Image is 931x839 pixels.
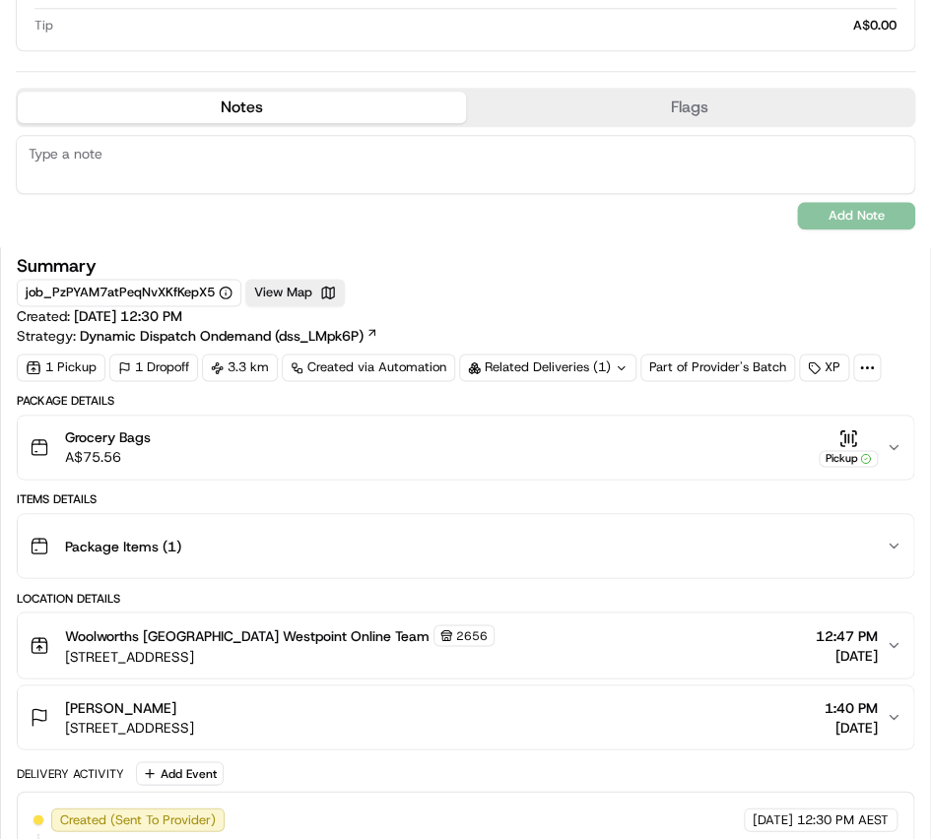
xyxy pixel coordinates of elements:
[65,427,151,447] span: Grocery Bags
[136,761,224,785] button: Add Event
[80,326,378,346] a: Dynamic Dispatch Ondemand (dss_LMpk6P)
[825,717,878,737] span: [DATE]
[65,625,430,645] span: Woolworths [GEOGRAPHIC_DATA] Westpoint Online Team
[17,590,914,606] div: Location Details
[65,717,194,737] span: [STREET_ADDRESS]
[459,354,636,381] div: Related Deliveries (1)
[797,810,889,828] span: 12:30 PM AEST
[65,646,495,666] span: [STREET_ADDRESS]
[60,810,216,828] span: Created (Sent To Provider)
[18,514,913,577] button: Package Items (1)
[17,765,124,781] div: Delivery Activity
[18,685,913,748] button: [PERSON_NAME][STREET_ADDRESS]1:40 PM[DATE]
[466,92,914,123] button: Flags
[825,697,878,717] span: 1:40 PM
[799,354,849,381] div: XP
[18,92,466,123] button: Notes
[18,416,913,479] button: Grocery BagsA$75.56Pickup
[819,428,878,467] button: Pickup
[34,17,53,34] span: Tip
[282,354,455,381] a: Created via Automation
[17,393,914,409] div: Package Details
[65,697,176,717] span: [PERSON_NAME]
[65,447,151,467] span: A$75.56
[17,354,105,381] div: 1 Pickup
[109,354,198,381] div: 1 Dropoff
[74,307,182,325] span: [DATE] 12:30 PM
[819,450,878,467] div: Pickup
[17,306,182,326] span: Created:
[61,17,897,34] div: A$0.00
[17,491,914,507] div: Items Details
[245,279,345,306] button: View Map
[17,257,97,275] h3: Summary
[202,354,278,381] div: 3.3 km
[26,284,233,301] button: job_PzPYAM7atPeqNvXKfKepX5
[816,625,878,645] span: 12:47 PM
[17,326,378,346] div: Strategy:
[456,627,488,643] span: 2656
[816,645,878,665] span: [DATE]
[65,536,181,555] span: Package Items ( 1 )
[18,613,913,678] button: Woolworths [GEOGRAPHIC_DATA] Westpoint Online Team2656[STREET_ADDRESS]12:47 PM[DATE]
[80,326,364,346] span: Dynamic Dispatch Ondemand (dss_LMpk6P)
[753,810,793,828] span: [DATE]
